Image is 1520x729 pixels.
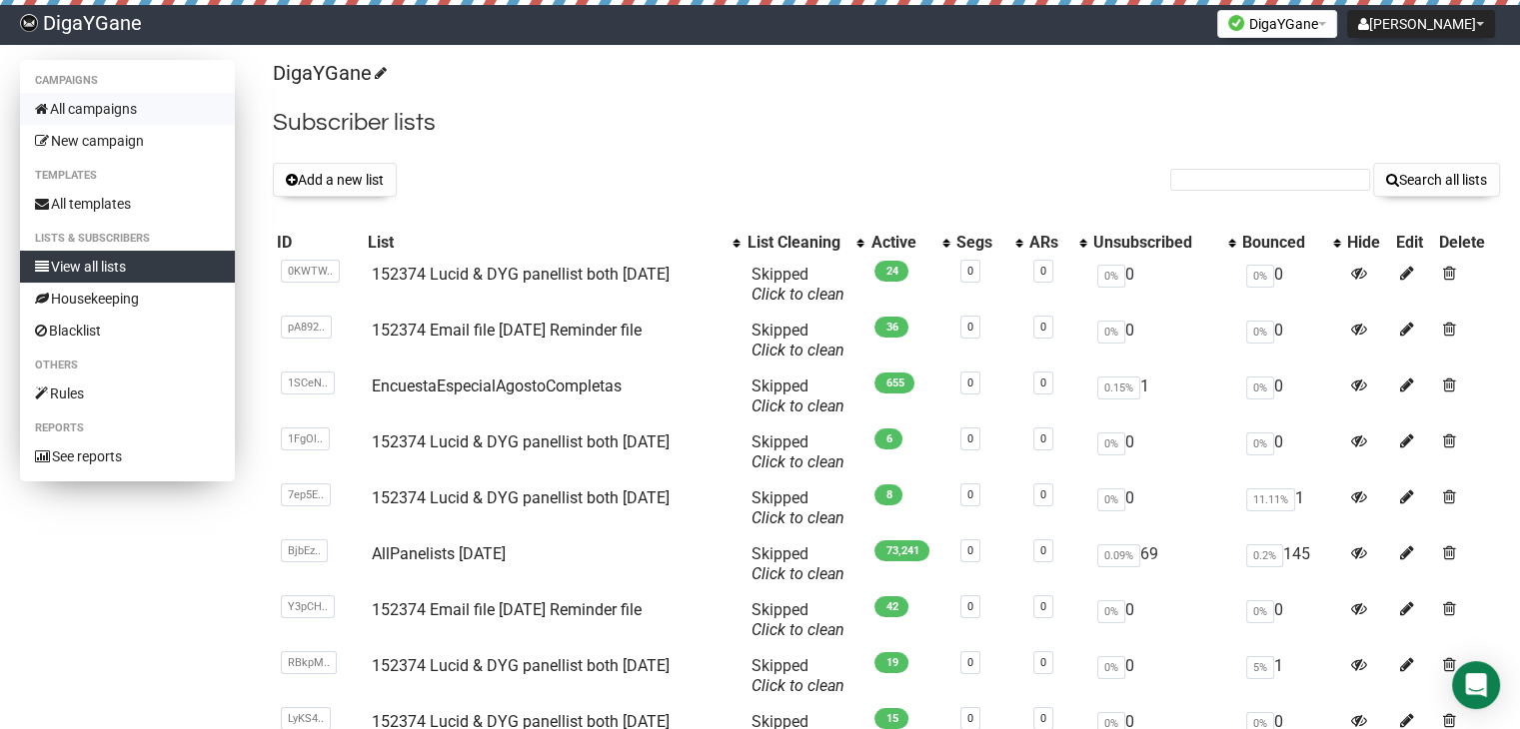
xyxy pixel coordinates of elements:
[1343,229,1393,257] th: Hide: No sort applied, sorting is disabled
[751,676,843,695] a: Click to clean
[751,564,843,583] a: Click to clean
[1238,480,1343,536] td: 1
[874,261,908,282] span: 24
[281,595,335,618] span: Y3pCH..
[281,539,328,562] span: BjbEz..
[1097,544,1140,567] span: 0.09%
[1040,656,1046,669] a: 0
[967,321,973,334] a: 0
[1238,648,1343,704] td: 1
[1246,321,1274,344] span: 0%
[1217,10,1337,38] button: DigaYGane
[20,251,235,283] a: View all lists
[1029,233,1069,253] div: ARs
[20,227,235,251] li: Lists & subscribers
[967,432,973,445] a: 0
[751,488,843,527] span: Skipped
[1435,229,1500,257] th: Delete: No sort applied, sorting is disabled
[20,283,235,315] a: Housekeeping
[1097,321,1125,344] span: 0%
[1040,544,1046,557] a: 0
[1097,265,1125,288] span: 0%
[751,285,843,304] a: Click to clean
[751,452,843,471] a: Click to clean
[952,229,1025,257] th: Segs: No sort applied, activate to apply an ascending sort
[1238,592,1343,648] td: 0
[1089,257,1238,313] td: 0
[967,656,973,669] a: 0
[1089,480,1238,536] td: 0
[1089,648,1238,704] td: 0
[372,656,670,675] a: 152374 Lucid & DYG panellist both [DATE]
[1347,233,1389,253] div: Hide
[1097,600,1125,623] span: 0%
[368,233,724,253] div: List
[743,229,866,257] th: List Cleaning: No sort applied, activate to apply an ascending sort
[1246,376,1274,399] span: 0%
[20,164,235,188] li: Templates
[20,69,235,93] li: Campaigns
[874,708,908,729] span: 15
[1246,488,1295,511] span: 11.11%
[1097,376,1140,399] span: 0.15%
[1238,536,1343,592] td: 145
[1040,488,1046,501] a: 0
[372,544,506,563] a: AllPanelists [DATE]
[281,371,335,394] span: 1SCeN..
[866,229,952,257] th: Active: No sort applied, activate to apply an ascending sort
[20,93,235,125] a: All campaigns
[1089,368,1238,424] td: 1
[1246,265,1274,288] span: 0%
[281,260,340,283] span: 0KWTW..
[1238,424,1343,480] td: 0
[967,376,973,389] a: 0
[20,14,38,32] img: f83b26b47af82e482c948364ee7c1d9c
[1246,544,1283,567] span: 0.2%
[372,321,642,340] a: 152374 Email file [DATE] Reminder file
[870,233,932,253] div: Active
[1246,600,1274,623] span: 0%
[1089,536,1238,592] td: 69
[751,544,843,583] span: Skipped
[20,354,235,377] li: Others
[751,508,843,527] a: Click to clean
[1452,661,1500,709] div: Open Intercom Messenger
[751,396,843,415] a: Click to clean
[20,125,235,157] a: New campaign
[20,188,235,220] a: All templates
[1242,233,1323,253] div: Bounced
[1347,10,1495,38] button: [PERSON_NAME]
[1025,229,1089,257] th: ARs: No sort applied, activate to apply an ascending sort
[372,488,670,507] a: 152374 Lucid & DYG panellist both [DATE]
[751,620,843,639] a: Click to clean
[874,540,929,561] span: 73,241
[967,600,973,613] a: 0
[364,229,744,257] th: List: No sort applied, activate to apply an ascending sort
[372,376,622,395] a: EncuestaEspecialAgostoCompletas
[1089,424,1238,480] td: 0
[956,233,1005,253] div: Segs
[1089,592,1238,648] td: 0
[874,652,908,673] span: 19
[273,61,384,85] a: DigaYGane
[273,105,1500,141] h2: Subscriber lists
[967,488,973,501] a: 0
[372,265,670,284] a: 152374 Lucid & DYG panellist both [DATE]
[281,316,332,339] span: pA892..
[1238,229,1343,257] th: Bounced: No sort applied, activate to apply an ascending sort
[967,544,973,557] a: 0
[751,656,843,695] span: Skipped
[1439,233,1496,253] div: Delete
[751,600,843,639] span: Skipped
[1040,600,1046,613] a: 0
[1093,233,1218,253] div: Unsubscribed
[273,163,397,197] button: Add a new list
[874,317,908,338] span: 36
[372,600,642,619] a: 152374 Email file [DATE] Reminder file
[874,484,902,505] span: 8
[1246,656,1274,679] span: 5%
[1238,257,1343,313] td: 0
[1040,712,1046,725] a: 0
[874,596,908,617] span: 42
[20,416,235,440] li: Reports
